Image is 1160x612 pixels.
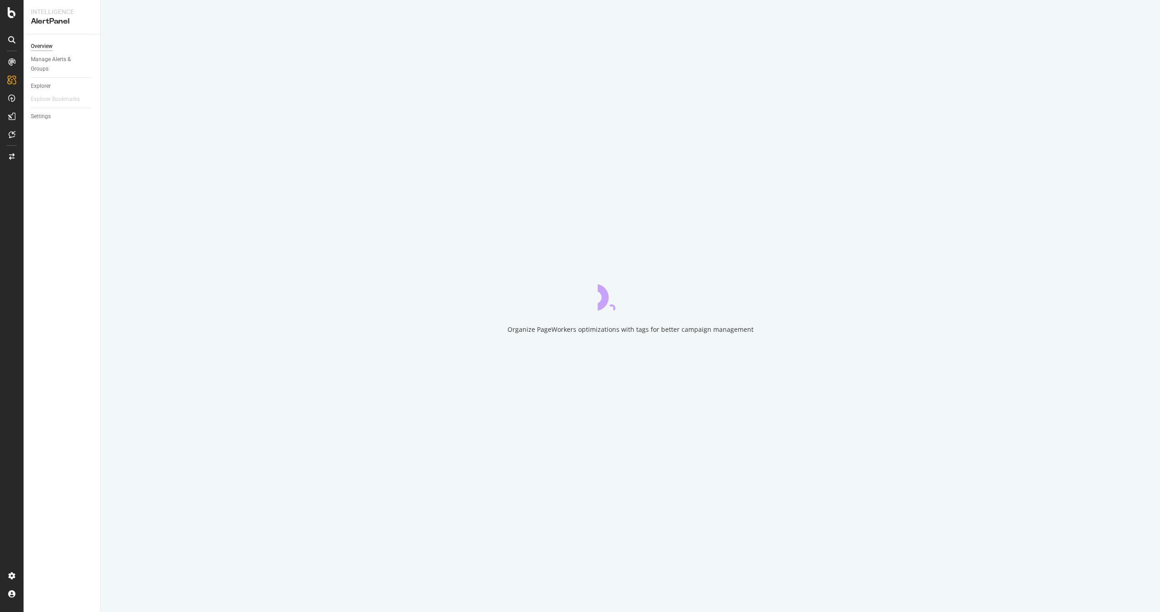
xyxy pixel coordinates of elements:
div: Overview [31,42,53,51]
a: Manage Alerts & Groups [31,55,94,74]
a: Overview [31,42,94,51]
div: Intelligence [31,7,93,16]
div: Settings [31,112,51,121]
div: Explorer [31,81,51,91]
a: Settings [31,112,94,121]
div: AlertPanel [31,16,93,27]
a: Explorer [31,81,94,91]
div: animation [598,278,663,311]
div: Organize PageWorkers optimizations with tags for better campaign management [507,325,754,334]
div: Manage Alerts & Groups [31,55,85,74]
a: Explorer Bookmarks [31,95,89,104]
div: Explorer Bookmarks [31,95,80,104]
